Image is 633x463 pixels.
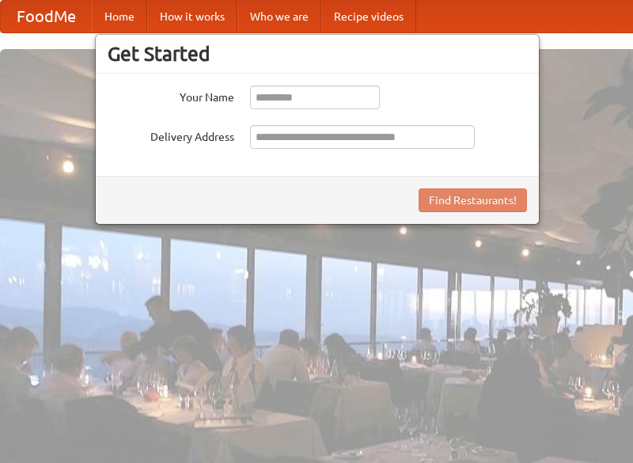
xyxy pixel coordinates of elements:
button: Find Restaurants! [419,188,527,212]
label: Delivery Address [108,125,234,145]
a: FoodMe [1,1,92,32]
a: Who we are [237,1,321,32]
a: Recipe videos [321,1,416,32]
h3: Get Started [108,42,527,66]
a: Home [92,1,147,32]
label: Your Name [108,85,234,105]
a: How it works [147,1,237,32]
